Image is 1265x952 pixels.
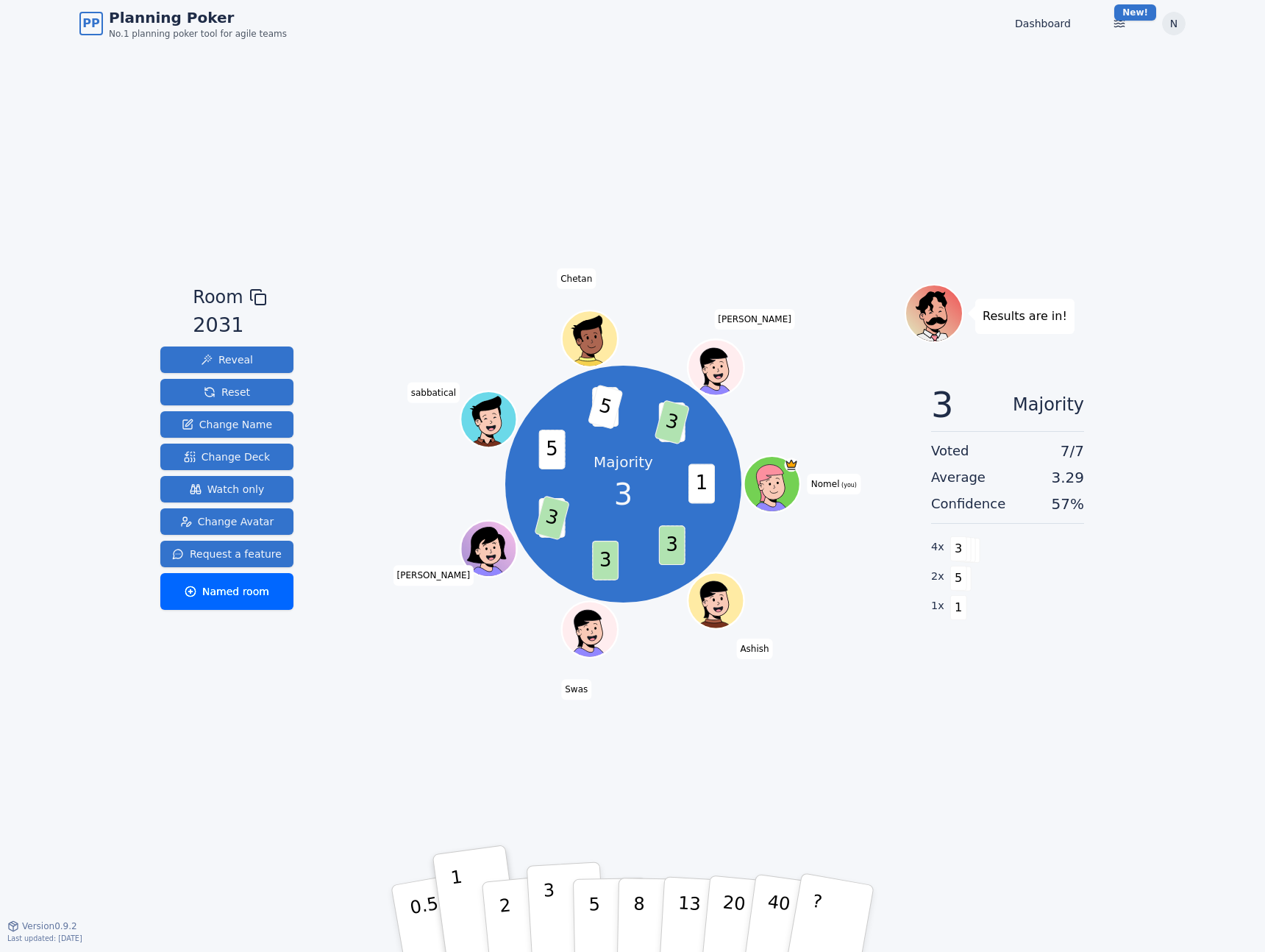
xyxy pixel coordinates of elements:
span: 3 [655,400,691,445]
span: Reset [204,385,250,399]
span: Version 0.9.2 [22,920,77,932]
span: Voted [931,441,969,461]
span: 57 % [1052,494,1084,514]
span: 7 / 7 [1061,441,1084,461]
span: 1 x [931,598,944,614]
a: Dashboard [1015,16,1071,31]
button: Named room [160,573,293,610]
button: Change Name [160,411,293,438]
span: Watch only [190,482,265,497]
div: 2031 [193,310,266,341]
span: Planning Poker [109,7,287,28]
span: Click to change your name [736,639,772,659]
span: 3 [659,526,685,566]
button: Watch only [160,476,293,502]
span: Named room [185,584,269,599]
span: 3 [931,387,954,422]
span: 2 x [931,569,944,585]
span: Confidence [931,494,1005,514]
span: PP [82,15,99,32]
span: Room [193,284,243,310]
span: 3 [593,541,619,580]
span: Reveal [201,352,253,367]
span: Click to change your name [557,269,596,289]
span: Click to change your name [714,309,795,330]
span: 1 [689,464,716,504]
p: Majority [594,452,653,472]
span: 1 [950,595,967,620]
span: (you) [839,482,857,489]
button: N [1162,12,1186,35]
span: Last updated: [DATE] [7,934,82,942]
span: 5 [539,430,566,469]
button: New! [1106,10,1133,37]
button: Version0.9.2 [7,920,77,932]
span: Request a feature [172,547,282,561]
span: Change Name [182,417,272,432]
span: 5 [588,385,624,430]
button: Reset [160,379,293,405]
button: Reveal [160,347,293,373]
span: Average [931,467,986,488]
span: 4 x [931,539,944,555]
span: Nomel is the host [785,458,799,472]
span: Click to change your name [561,679,591,700]
button: Request a feature [160,541,293,567]
span: 3.29 [1051,467,1084,488]
p: 1 [449,867,471,947]
span: Click to change your name [393,565,474,586]
span: 3 [950,536,967,561]
span: 5 [950,566,967,591]
button: Change Deck [160,444,293,470]
span: Change Deck [184,450,270,464]
span: Click to change your name [407,383,460,403]
a: PPPlanning PokerNo.1 planning poker tool for agile teams [79,7,287,40]
span: 3 [614,472,632,516]
span: 3 [535,496,571,541]
p: Results are in! [983,306,1067,327]
span: No.1 planning poker tool for agile teams [109,28,287,40]
span: Majority [1013,387,1084,422]
button: Click to change your avatar [746,458,799,511]
div: New! [1114,4,1156,21]
span: Click to change your name [808,474,860,494]
button: Change Avatar [160,508,293,535]
span: Change Avatar [180,514,274,529]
